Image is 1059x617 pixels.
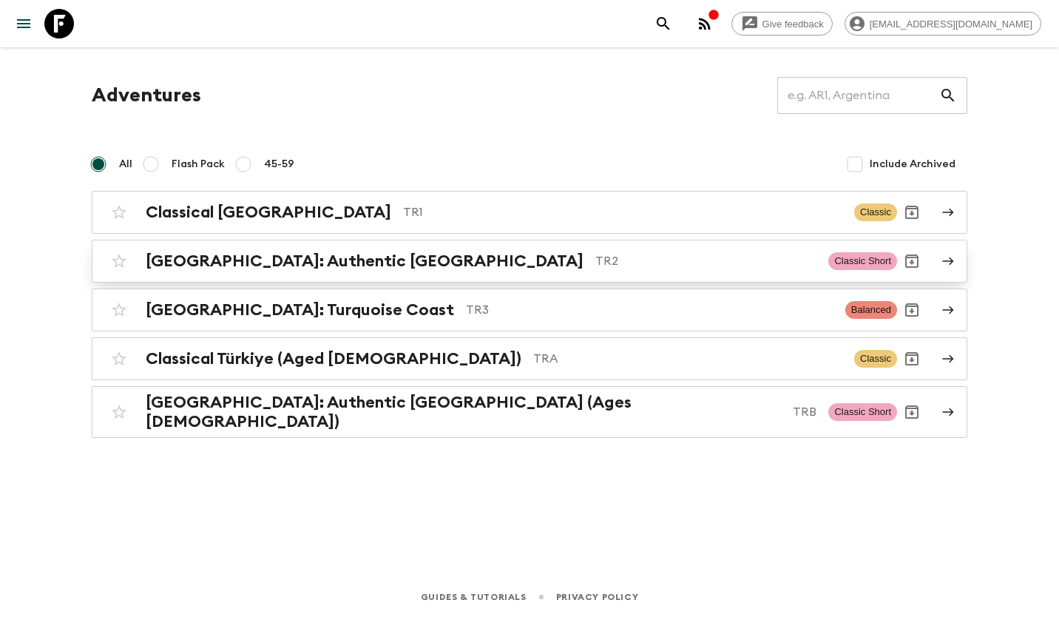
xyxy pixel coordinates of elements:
span: Classic Short [828,403,897,421]
h2: Classical Türkiye (Aged [DEMOGRAPHIC_DATA]) [146,349,521,368]
a: Classical Türkiye (Aged [DEMOGRAPHIC_DATA])TRAClassicArchive [92,337,967,380]
span: 45-59 [264,157,294,172]
span: Balanced [845,301,897,319]
span: Flash Pack [172,157,225,172]
button: Archive [897,198,927,227]
div: [EMAIL_ADDRESS][DOMAIN_NAME] [845,12,1041,36]
button: Archive [897,397,927,427]
p: TRB [793,403,816,421]
p: TR1 [403,203,842,221]
button: Archive [897,246,927,276]
h2: Classical [GEOGRAPHIC_DATA] [146,203,391,222]
a: [GEOGRAPHIC_DATA]: Authentic [GEOGRAPHIC_DATA] (Ages [DEMOGRAPHIC_DATA])TRBClassic ShortArchive [92,386,967,438]
a: Privacy Policy [556,589,638,605]
a: Give feedback [731,12,833,36]
p: TR2 [595,252,816,270]
h2: [GEOGRAPHIC_DATA]: Authentic [GEOGRAPHIC_DATA] [146,252,583,271]
a: [GEOGRAPHIC_DATA]: Turquoise CoastTR3BalancedArchive [92,289,967,331]
span: Classic Short [828,252,897,270]
button: menu [9,9,38,38]
span: Include Archived [870,157,955,172]
h2: [GEOGRAPHIC_DATA]: Authentic [GEOGRAPHIC_DATA] (Ages [DEMOGRAPHIC_DATA]) [146,393,781,431]
span: Classic [854,203,897,221]
p: TR3 [466,301,833,319]
a: Guides & Tutorials [421,589,527,605]
span: All [119,157,132,172]
input: e.g. AR1, Argentina [777,75,939,116]
h1: Adventures [92,81,201,110]
span: [EMAIL_ADDRESS][DOMAIN_NAME] [862,18,1041,30]
p: TRA [533,350,842,368]
button: Archive [897,344,927,374]
span: Classic [854,350,897,368]
button: search adventures [649,9,678,38]
span: Give feedback [754,18,832,30]
a: Classical [GEOGRAPHIC_DATA]TR1ClassicArchive [92,191,967,234]
h2: [GEOGRAPHIC_DATA]: Turquoise Coast [146,300,454,320]
button: Archive [897,295,927,325]
a: [GEOGRAPHIC_DATA]: Authentic [GEOGRAPHIC_DATA]TR2Classic ShortArchive [92,240,967,283]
